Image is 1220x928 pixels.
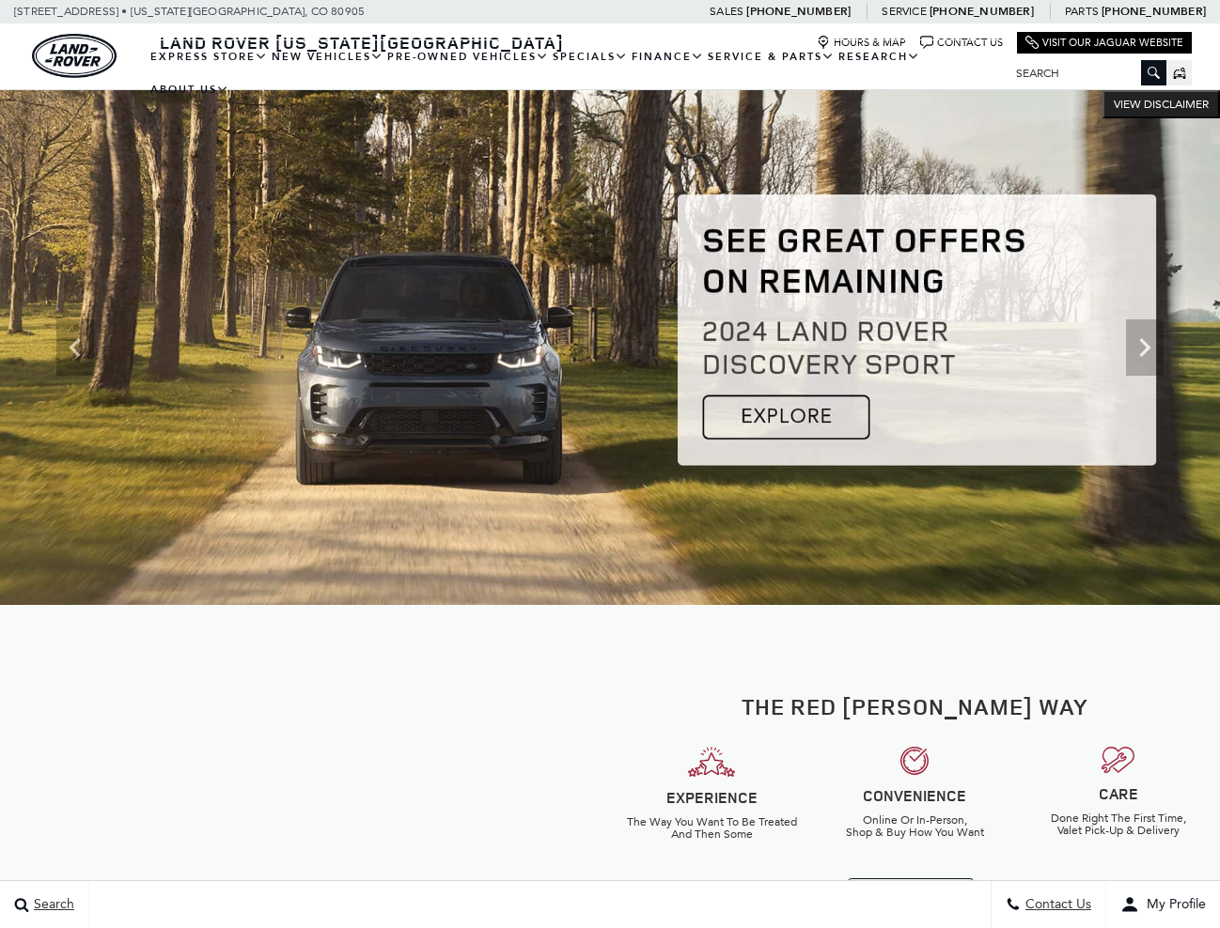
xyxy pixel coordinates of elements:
a: [STREET_ADDRESS] • [US_STATE][GEOGRAPHIC_DATA], CO 80905 [14,5,365,18]
a: Contact Us [920,36,1003,50]
a: Visit Our Jaguar Website [1025,36,1183,50]
a: land-rover [32,34,117,78]
a: [PHONE_NUMBER] [930,4,1034,19]
span: Sales [710,5,743,18]
span: Service [882,5,926,18]
nav: Main Navigation [149,40,1002,106]
img: Land Rover [32,34,117,78]
strong: EXPERIENCE [666,787,758,808]
button: user-profile-menu [1106,881,1220,928]
span: Contact Us [1021,897,1091,913]
iframe: YouTube video player [108,699,502,920]
span: My Profile [1139,897,1206,913]
h6: The Way You Want To Be Treated And Then Some [624,816,799,841]
button: VIEW DISCLAIMER [1103,90,1220,118]
input: Search [1002,62,1166,85]
a: EXPRESS STORE [149,40,270,73]
span: Search [29,897,74,913]
a: Research [837,40,922,73]
strong: CARE [1099,783,1138,804]
a: Pre-Owned Vehicles [385,40,551,73]
a: [PHONE_NUMBER] [1102,4,1206,19]
h6: Done Right The First Time, Valet Pick-Up & Delivery [1031,812,1206,837]
a: Service & Parts [706,40,837,73]
a: Learn More [847,878,975,916]
strong: CONVENIENCE [863,785,966,806]
span: VIEW DISCLAIMER [1114,97,1209,112]
a: Finance [630,40,706,73]
h2: The Red [PERSON_NAME] Way [624,694,1206,719]
a: Specials [551,40,630,73]
a: About Us [149,73,231,106]
a: Hours & Map [817,36,906,50]
h6: Online Or In-Person, Shop & Buy How You Want [827,814,1002,839]
a: [PHONE_NUMBER] [746,4,851,19]
a: New Vehicles [270,40,385,73]
span: Land Rover [US_STATE][GEOGRAPHIC_DATA] [160,31,564,54]
span: Parts [1065,5,1099,18]
a: Land Rover [US_STATE][GEOGRAPHIC_DATA] [149,31,575,54]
